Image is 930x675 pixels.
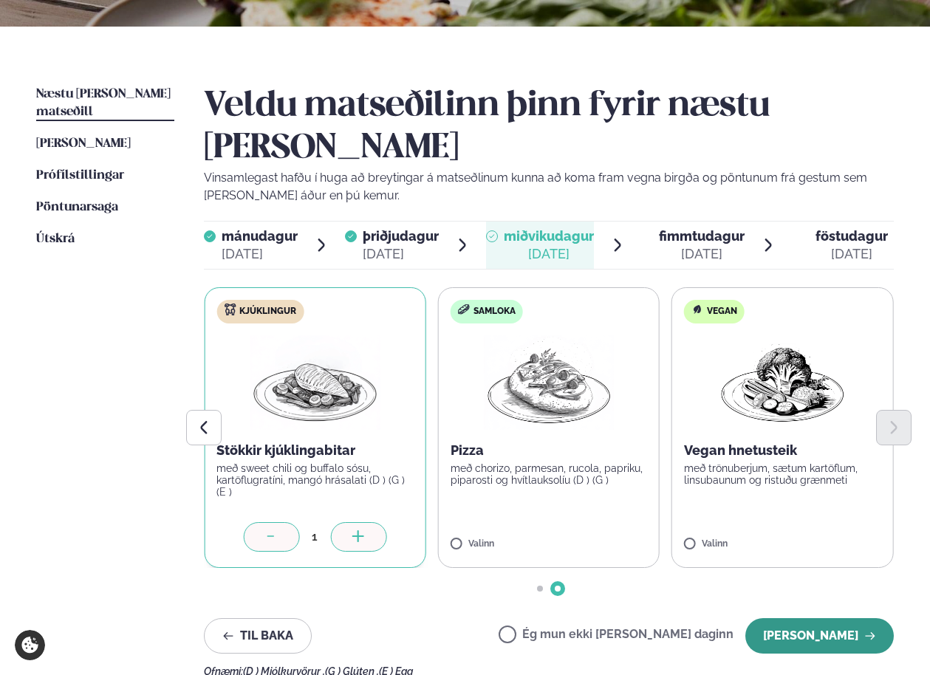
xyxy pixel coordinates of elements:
[36,135,131,153] a: [PERSON_NAME]
[504,228,594,244] span: miðvikudagur
[36,201,118,213] span: Pöntunarsaga
[250,335,380,430] img: Chicken-breast.png
[537,586,543,592] span: Go to slide 1
[36,199,118,216] a: Pöntunarsaga
[36,137,131,150] span: [PERSON_NAME]
[216,462,413,498] p: með sweet chili og buffalo sósu, kartöflugratíni, mangó hrásalati (D ) (G ) (E )
[299,528,330,545] div: 1
[222,228,298,244] span: mánudagur
[684,462,881,486] p: með trönuberjum, sætum kartöflum, linsubaunum og ristuðu grænmeti
[717,335,847,430] img: Vegan.png
[659,245,745,263] div: [DATE]
[15,630,45,660] a: Cookie settings
[451,442,647,459] p: Pizza
[36,88,171,118] span: Næstu [PERSON_NAME] matseðill
[816,228,888,244] span: föstudagur
[876,410,912,445] button: Next slide
[473,306,516,318] span: Samloka
[484,335,614,430] img: Pizza-Bread.png
[36,233,75,245] span: Útskrá
[659,228,745,244] span: fimmtudagur
[36,230,75,248] a: Útskrá
[36,169,124,182] span: Prófílstillingar
[451,462,647,486] p: með chorizo, parmesan, rucola, papriku, piparosti og hvítlauksolíu (D ) (G )
[36,167,124,185] a: Prófílstillingar
[204,618,312,654] button: Til baka
[555,586,561,592] span: Go to slide 2
[745,618,894,654] button: [PERSON_NAME]
[363,228,439,244] span: þriðjudagur
[707,306,737,318] span: Vegan
[363,245,439,263] div: [DATE]
[504,245,594,263] div: [DATE]
[224,304,236,315] img: chicken.svg
[186,410,222,445] button: Previous slide
[816,245,888,263] div: [DATE]
[684,442,881,459] p: Vegan hnetusteik
[458,304,470,315] img: sandwich-new-16px.svg
[239,306,296,318] span: Kjúklingur
[691,304,703,315] img: Vegan.svg
[36,86,174,121] a: Næstu [PERSON_NAME] matseðill
[204,169,894,205] p: Vinsamlegast hafðu í huga að breytingar á matseðlinum kunna að koma fram vegna birgða og pöntunum...
[216,442,413,459] p: Stökkir kjúklingabitar
[204,86,894,168] h2: Veldu matseðilinn þinn fyrir næstu [PERSON_NAME]
[222,245,298,263] div: [DATE]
